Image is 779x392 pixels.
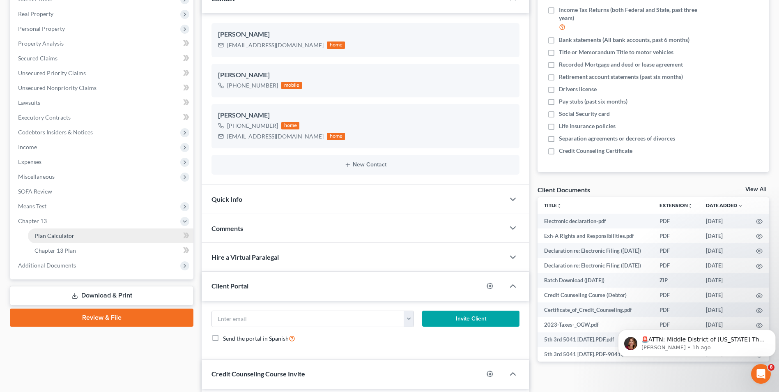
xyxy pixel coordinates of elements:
[10,286,193,305] a: Download & Print
[18,55,57,62] span: Secured Claims
[559,60,683,69] span: Recorded Mortgage and deed or lease agreement
[211,224,243,232] span: Comments
[18,114,71,121] span: Executory Contracts
[615,312,779,370] iframe: Intercom notifications message
[699,228,749,243] td: [DATE]
[559,36,689,44] span: Bank statements (All bank accounts, past 6 months)
[538,317,653,332] td: 2023-Taxes-_OGW.pdf
[218,30,513,39] div: [PERSON_NAME]
[18,10,53,17] span: Real Property
[18,173,55,180] span: Miscellaneous
[11,51,193,66] a: Secured Claims
[327,42,345,49] div: home
[211,253,279,261] span: Hire a Virtual Paralegal
[751,364,771,384] iframe: Intercom live chat
[660,202,693,208] a: Extensionunfold_more
[18,129,93,136] span: Codebtors Insiders & Notices
[227,81,278,90] div: [PHONE_NUMBER]
[559,110,610,118] span: Social Security card
[18,143,37,150] span: Income
[18,40,64,47] span: Property Analysis
[699,288,749,302] td: [DATE]
[544,202,562,208] a: Titleunfold_more
[538,214,653,228] td: Electronic declaration-pdf
[218,161,513,168] button: New Contact
[227,41,324,49] div: [EMAIL_ADDRESS][DOMAIN_NAME]
[688,203,693,208] i: unfold_more
[281,82,302,89] div: mobile
[699,243,749,258] td: [DATE]
[11,36,193,51] a: Property Analysis
[653,288,699,302] td: PDF
[706,202,743,208] a: Date Added expand_more
[281,122,299,129] div: home
[211,282,248,290] span: Client Portal
[11,66,193,81] a: Unsecured Priority Claims
[699,258,749,273] td: [DATE]
[211,370,305,378] span: Credit Counseling Course Invite
[538,273,653,288] td: Batch Download ([DATE])
[559,73,683,81] span: Retirement account statements (past six months)
[28,228,193,243] a: Plan Calculator
[538,332,653,347] td: 5th 3rd 5041 [DATE].PDF.pdf
[559,134,675,143] span: Separation agreements or decrees of divorces
[18,25,65,32] span: Personal Property
[559,147,632,155] span: Credit Counseling Certificate
[699,214,749,228] td: [DATE]
[18,69,86,76] span: Unsecured Priority Claims
[538,243,653,258] td: Declaration re: Electronic Filing ([DATE])
[559,122,616,130] span: Life insurance policies
[211,195,242,203] span: Quick Info
[653,258,699,273] td: PDF
[559,6,704,22] span: Income Tax Returns (both Federal and State, past three years)
[11,184,193,199] a: SOFA Review
[559,48,673,56] span: Title or Memorandum Title to motor vehicles
[327,133,345,140] div: home
[538,228,653,243] td: Exh-A Rights and Responsibilities.pdf
[653,273,699,288] td: ZIP
[18,203,46,210] span: Means Test
[768,364,774,371] span: 8
[18,217,47,224] span: Chapter 13
[557,203,562,208] i: unfold_more
[738,203,743,208] i: expand_more
[559,85,597,93] span: Drivers license
[538,302,653,317] td: Certificate_of_Credit_Counseling.pdf
[223,335,289,342] span: Send the portal in Spanish
[699,302,749,317] td: [DATE]
[11,110,193,125] a: Executory Contracts
[422,311,519,327] button: Invite Client
[34,232,74,239] span: Plan Calculator
[653,228,699,243] td: PDF
[538,347,653,362] td: 5th 3rd 5041 [DATE].PDF-9041.pdf
[18,158,41,165] span: Expenses
[227,132,324,141] div: [EMAIL_ADDRESS][DOMAIN_NAME]
[18,84,97,91] span: Unsecured Nonpriority Claims
[538,185,590,194] div: Client Documents
[18,262,76,269] span: Additional Documents
[653,243,699,258] td: PDF
[18,99,40,106] span: Lawsuits
[28,243,193,258] a: Chapter 13 Plan
[745,187,766,192] a: View All
[227,122,278,130] div: [PHONE_NUMBER]
[34,247,76,254] span: Chapter 13 Plan
[559,97,627,106] span: Pay stubs (past six months)
[18,188,52,195] span: SOFA Review
[11,95,193,110] a: Lawsuits
[11,81,193,95] a: Unsecured Nonpriority Claims
[218,111,513,120] div: [PERSON_NAME]
[218,70,513,80] div: [PERSON_NAME]
[212,311,404,327] input: Enter email
[653,302,699,317] td: PDF
[538,288,653,302] td: Credit Counseling Course (Debtor)
[699,273,749,288] td: [DATE]
[538,258,653,273] td: Declaration re: Electronic Filing ([DATE])
[10,309,193,327] a: Review & File
[653,214,699,228] td: PDF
